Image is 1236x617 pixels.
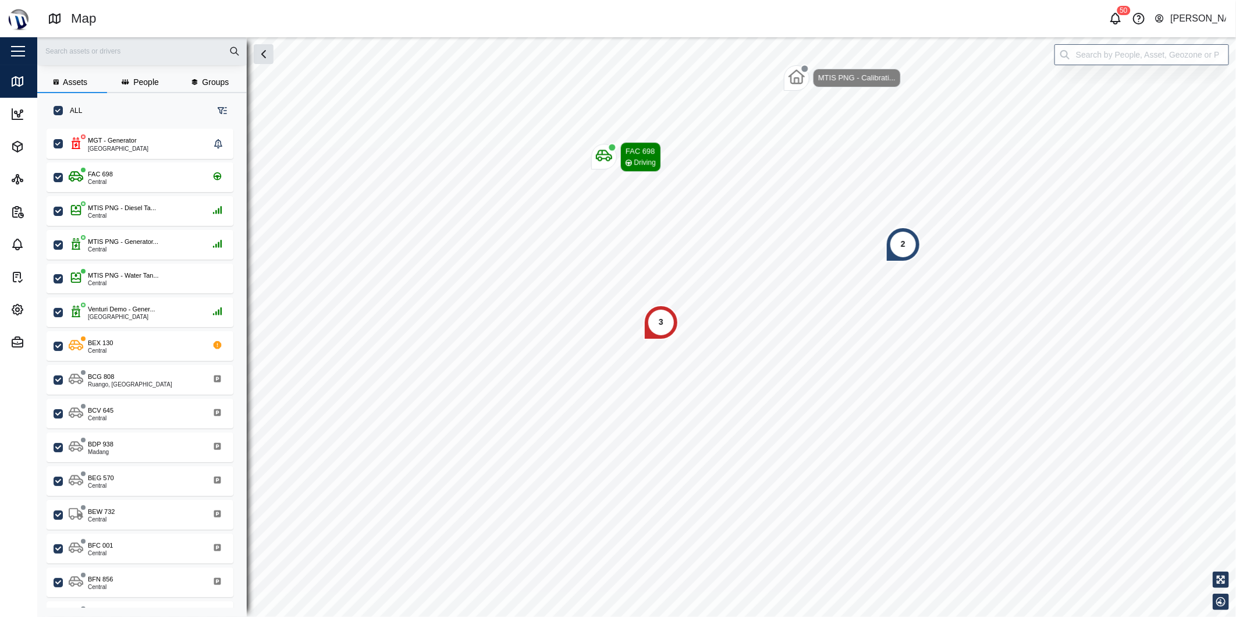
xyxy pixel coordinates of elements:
div: FAC 698 [88,169,113,179]
div: BEG 570 [88,473,114,483]
div: Central [88,179,113,185]
div: Central [88,213,156,219]
div: BFN 856 [88,575,113,584]
div: Central [88,281,159,286]
div: Settings [30,303,69,316]
div: Central [88,551,113,556]
label: ALL [63,106,82,115]
div: Tasks [30,271,61,283]
div: Central [88,416,113,421]
div: [GEOGRAPHIC_DATA] [88,146,148,152]
div: FAC 698 [626,146,656,157]
div: [GEOGRAPHIC_DATA] [88,314,155,320]
div: Central [88,584,113,590]
div: Reports [30,205,68,218]
div: MTIS PNG - Water Tan... [88,271,159,281]
div: BEW 732 [88,507,115,517]
input: Search by People, Asset, Geozone or Place [1054,44,1229,65]
div: MGT - Generator [88,136,137,146]
span: Assets [63,78,87,86]
img: Main Logo [6,6,31,31]
div: 2 [901,238,905,251]
div: Map marker [591,142,661,172]
div: Map marker [644,305,679,340]
span: Groups [202,78,229,86]
div: Driving [634,157,656,168]
div: BCG 808 [88,372,114,382]
div: BCV 645 [88,406,113,416]
div: MTIS PNG - Diesel Ta... [88,203,156,213]
div: Assets [30,140,64,153]
div: Ruango, [GEOGRAPHIC_DATA] [88,382,172,388]
div: Central [88,348,113,354]
div: Admin [30,336,63,349]
input: Search assets or drivers [44,42,240,60]
div: Madang [88,449,113,455]
div: Central [88,517,115,523]
div: BFC 001 [88,541,113,551]
div: MTIS PNG - Calibrati... [818,72,896,84]
div: Sites [30,173,58,186]
div: Map [30,75,55,88]
div: BDP 938 [88,439,113,449]
div: Map marker [886,227,921,262]
div: 3 [659,316,663,329]
div: BEX 130 [88,338,113,348]
div: [PERSON_NAME] [1170,12,1226,26]
div: Central [88,247,158,253]
button: [PERSON_NAME] [1154,10,1227,27]
div: Map marker [784,65,901,91]
div: Alarms [30,238,65,251]
div: Venturi Demo - Gener... [88,304,155,314]
div: 50 [1117,6,1130,15]
div: Dashboard [30,108,80,120]
span: People [133,78,159,86]
div: MTIS PNG - Generator... [88,237,158,247]
canvas: Map [37,37,1236,617]
div: Map [71,9,97,29]
div: grid [47,125,246,608]
div: Central [88,483,114,489]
